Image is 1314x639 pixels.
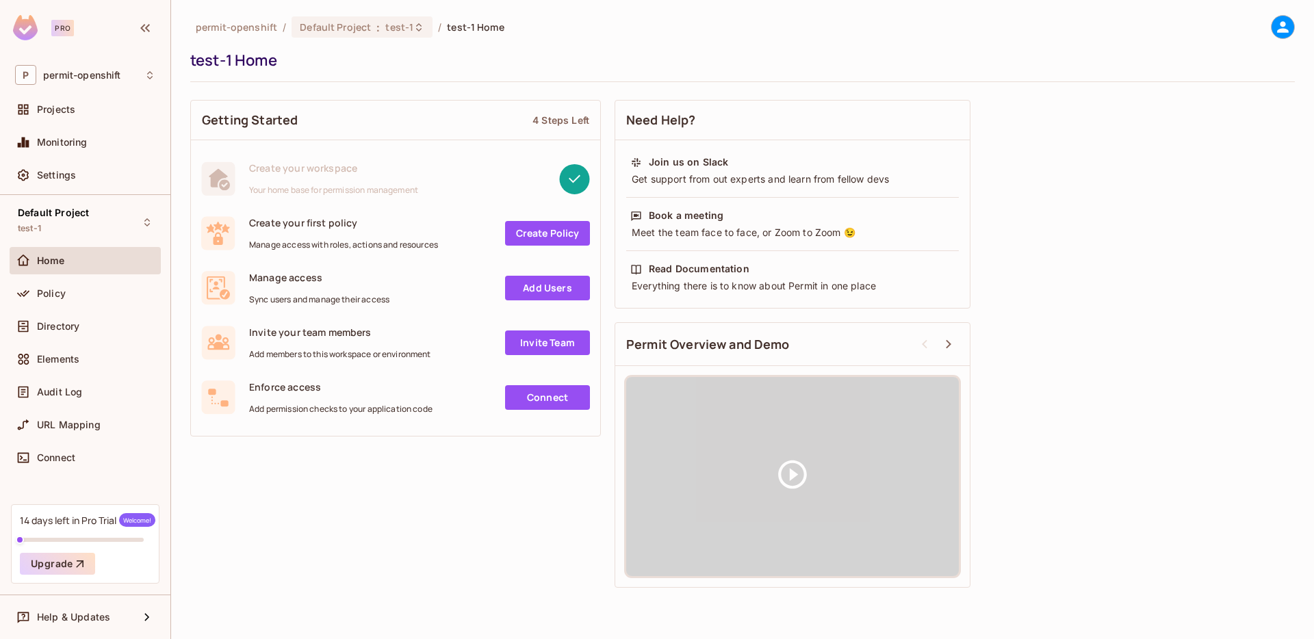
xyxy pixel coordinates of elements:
[630,172,955,186] div: Get support from out experts and learn from fellow devs
[18,223,41,234] span: test-1
[37,419,101,430] span: URL Mapping
[37,255,65,266] span: Home
[190,50,1288,70] div: test-1 Home
[37,612,110,623] span: Help & Updates
[37,387,82,397] span: Audit Log
[283,21,286,34] li: /
[43,70,120,81] span: Workspace: permit-openshift
[649,262,749,276] div: Read Documentation
[630,279,955,293] div: Everything there is to know about Permit in one place
[505,385,590,410] a: Connect
[532,114,589,127] div: 4 Steps Left
[438,21,441,34] li: /
[249,216,438,229] span: Create your first policy
[13,15,38,40] img: SReyMgAAAABJRU5ErkJggg==
[447,21,504,34] span: test-1 Home
[37,170,76,181] span: Settings
[20,513,155,527] div: 14 days left in Pro Trial
[51,20,74,36] div: Pro
[626,336,790,353] span: Permit Overview and Demo
[202,112,298,129] span: Getting Started
[37,354,79,365] span: Elements
[249,326,431,339] span: Invite your team members
[649,155,728,169] div: Join us on Slack
[249,161,418,174] span: Create your workspace
[15,65,36,85] span: P
[249,239,438,250] span: Manage access with roles, actions and resources
[505,276,590,300] a: Add Users
[37,137,88,148] span: Monitoring
[37,288,66,299] span: Policy
[37,452,75,463] span: Connect
[626,112,696,129] span: Need Help?
[376,22,381,33] span: :
[249,380,433,393] span: Enforce access
[505,221,590,246] a: Create Policy
[300,21,371,34] span: Default Project
[249,185,418,196] span: Your home base for permission management
[119,513,155,527] span: Welcome!
[18,207,89,218] span: Default Project
[20,553,95,575] button: Upgrade
[249,271,389,284] span: Manage access
[249,294,389,305] span: Sync users and manage their access
[37,321,79,332] span: Directory
[385,21,413,34] span: test-1
[505,330,590,355] a: Invite Team
[249,404,433,415] span: Add permission checks to your application code
[649,209,723,222] div: Book a meeting
[196,21,277,34] span: the active workspace
[249,349,431,360] span: Add members to this workspace or environment
[37,104,75,115] span: Projects
[630,226,955,239] div: Meet the team face to face, or Zoom to Zoom 😉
